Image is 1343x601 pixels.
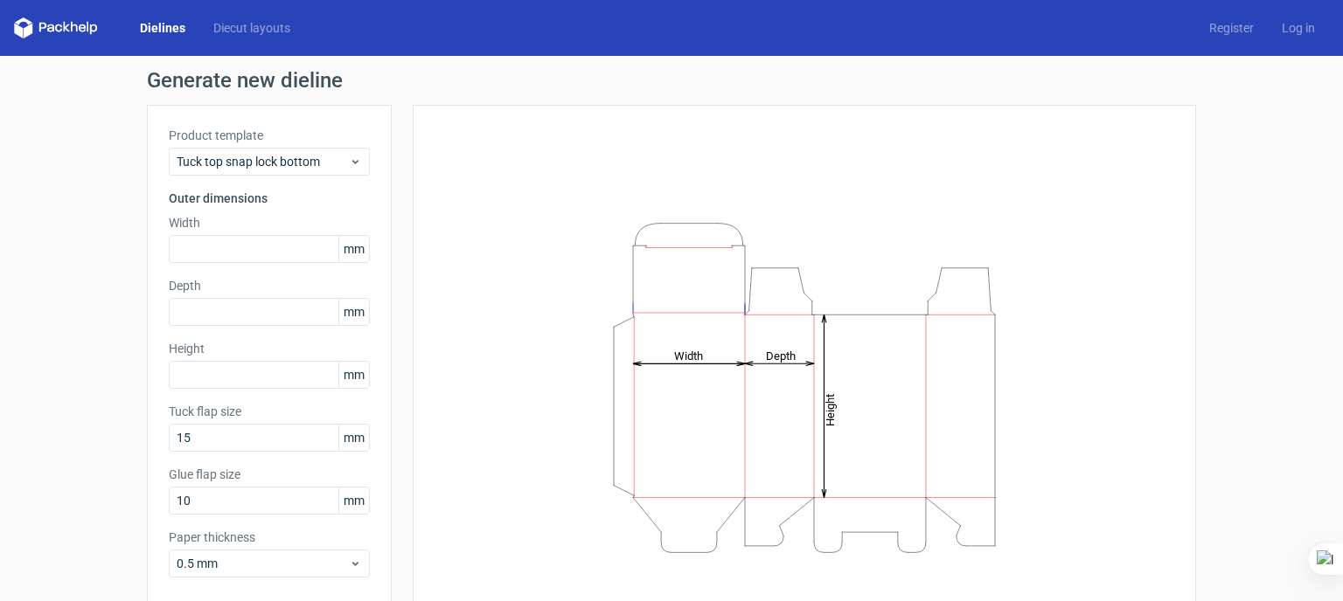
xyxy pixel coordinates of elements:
label: Height [169,340,370,357]
a: Diecut layouts [199,19,304,37]
label: Width [169,214,370,231]
a: Register [1195,19,1268,37]
span: mm [338,425,369,451]
tspan: Width [674,349,703,362]
span: 0.5 mm [177,555,349,572]
label: Depth [169,277,370,294]
span: mm [338,299,369,325]
span: mm [338,362,369,388]
a: Dielines [126,19,199,37]
span: mm [338,487,369,514]
tspan: Depth [766,349,796,362]
label: Tuck flap size [169,403,370,420]
span: mm [338,236,369,262]
h3: Outer dimensions [169,190,370,207]
tspan: Height [824,393,837,425]
label: Glue flap size [169,466,370,483]
label: Paper thickness [169,528,370,546]
label: Product template [169,127,370,144]
h1: Generate new dieline [147,70,1196,91]
span: Tuck top snap lock bottom [177,153,349,170]
a: Log in [1268,19,1329,37]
